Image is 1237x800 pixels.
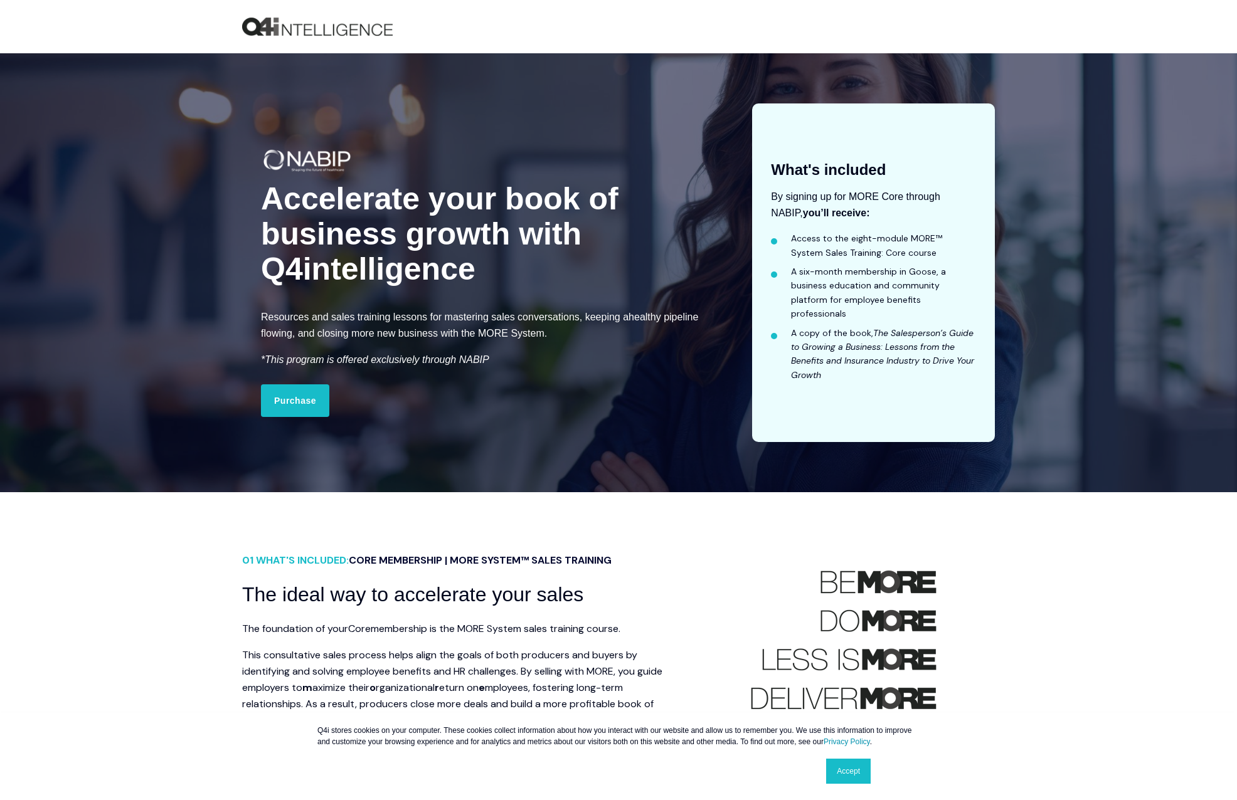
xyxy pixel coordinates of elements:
p: Resources and sales training lessons for mastering sales conversations, keeping a [261,309,721,342]
p: Q4i stores cookies on your computer. These cookies collect information about how you interact wit... [317,725,920,747]
p: This consultative sales process helps align the goals of both producers and buyers by identifying... [242,647,673,729]
div: What's included [771,164,886,176]
strong: e [479,681,485,694]
em: The Salesperson’s Guide to Growing a Business: Lessons from the Benefits and Insurance Industry t... [791,327,974,381]
a: Purchase [261,384,329,417]
li: Access to the eight-module MORE™ System Sales Training: Core course [791,231,976,260]
strong: m [302,681,312,694]
img: Untitled design (7)-Dec-10-2024-10-47-36-1834-AM [750,563,938,751]
p: The foundation of your membership is the MORE System sales training course. [242,621,673,637]
img: Q4intelligence, LLC logo [242,18,393,36]
p: By signing up for MORE Core through NABIP, [771,189,976,221]
li: A six-month membership in Goose, a business education and community platform for employee benefit... [791,265,976,321]
strong: o [369,681,376,694]
strong: r [435,681,439,694]
span: CORE MEMBERSHIP | MORE SYSTEM™ SALES TRAINING [349,554,612,567]
span: Core [348,622,371,635]
li: A copy of the book, [791,326,976,382]
em: *This program is offered exclusively through NABIP [261,354,489,365]
img: NABIP_Logos_Logo 1_White-1 [261,147,353,175]
strong: 01 WHAT'S INCLUDED: [242,554,612,567]
a: Privacy Policy [824,737,870,746]
a: Back to Home [242,18,393,36]
h3: The ideal way to accelerate your sales [242,579,673,611]
strong: you’ll receive: [803,208,870,218]
a: Accept [826,759,871,784]
div: Accelerate your book of business growth with Q4intelligence [261,181,721,287]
